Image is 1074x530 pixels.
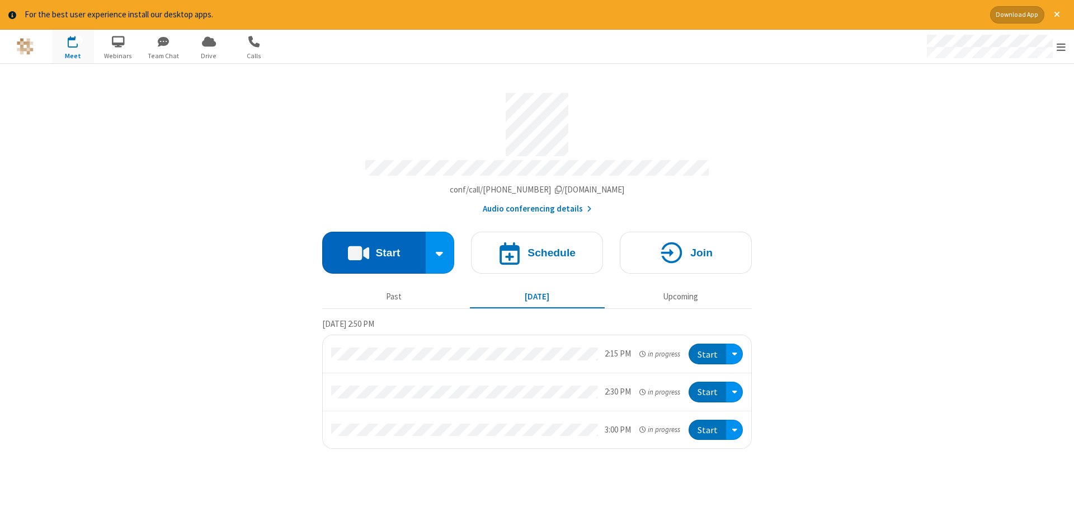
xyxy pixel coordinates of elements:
[76,36,83,44] div: 3
[470,287,605,308] button: [DATE]
[143,51,185,61] span: Team Chat
[639,387,680,397] em: in progress
[450,184,625,195] span: Copy my meeting room link
[471,232,603,274] button: Schedule
[726,420,743,440] div: Open menu
[52,51,94,61] span: Meet
[4,30,46,63] button: Logo
[916,30,1074,63] div: Open menu
[450,184,625,196] button: Copy my meeting room linkCopy my meeting room link
[689,420,726,440] button: Start
[233,51,275,61] span: Calls
[483,203,592,215] button: Audio conferencing details
[375,247,400,258] h4: Start
[426,232,455,274] div: Start conference options
[1048,6,1066,24] button: Close alert
[322,317,752,449] section: Today's Meetings
[689,344,726,364] button: Start
[322,85,752,215] section: Account details
[726,382,743,402] div: Open menu
[188,51,230,61] span: Drive
[689,382,726,402] button: Start
[690,247,713,258] h4: Join
[1046,501,1066,522] iframe: Chat
[25,8,982,21] div: For the best user experience install our desktop apps.
[613,287,748,308] button: Upcoming
[527,247,576,258] h4: Schedule
[726,344,743,364] div: Open menu
[322,232,426,274] button: Start
[605,424,631,437] div: 3:00 PM
[990,6,1044,24] button: Download App
[639,424,680,435] em: in progress
[620,232,752,274] button: Join
[639,349,680,359] em: in progress
[97,51,139,61] span: Webinars
[605,386,631,398] div: 2:30 PM
[327,287,461,308] button: Past
[605,348,631,360] div: 2:15 PM
[17,38,34,55] img: QA Selenium DO NOT DELETE OR CHANGE
[322,318,374,329] span: [DATE] 2:50 PM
